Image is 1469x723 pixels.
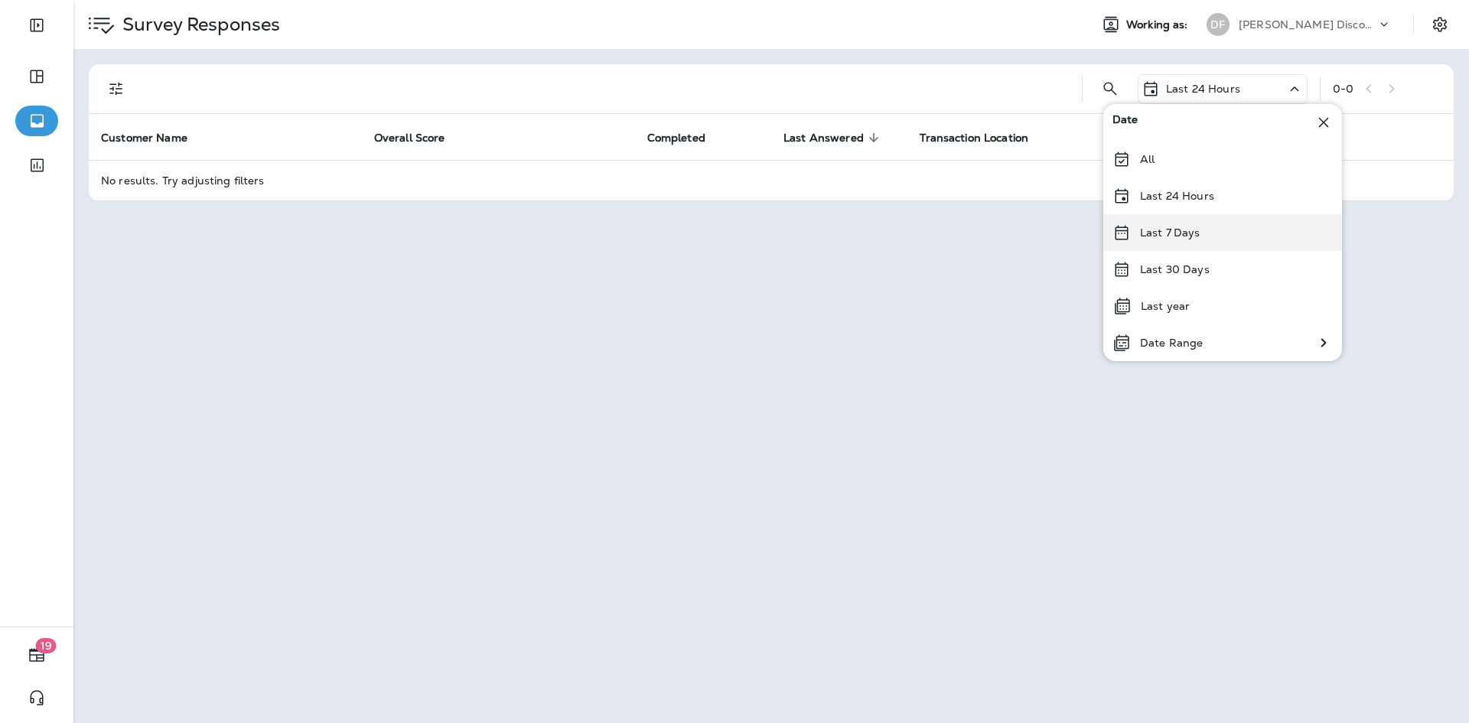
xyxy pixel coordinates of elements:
[36,638,57,653] span: 19
[647,132,705,145] span: Completed
[89,160,1454,200] td: No results. Try adjusting filters
[920,131,1048,145] span: Transaction Location
[101,132,187,145] span: Customer Name
[15,10,58,41] button: Expand Sidebar
[374,132,445,145] span: Overall Score
[1140,337,1203,349] p: Date Range
[920,132,1028,145] span: Transaction Location
[1140,263,1210,275] p: Last 30 Days
[783,132,864,145] span: Last Answered
[374,131,465,145] span: Overall Score
[647,131,725,145] span: Completed
[1166,83,1240,95] p: Last 24 Hours
[101,131,207,145] span: Customer Name
[116,13,280,36] p: Survey Responses
[1207,13,1230,36] div: DF
[1140,226,1200,239] p: Last 7 Days
[15,640,58,670] button: 19
[783,131,884,145] span: Last Answered
[1140,190,1214,202] p: Last 24 Hours
[1112,113,1138,132] span: Date
[101,73,132,104] button: Filters
[1141,300,1190,312] p: Last year
[1095,73,1125,104] button: Search Survey Responses
[1140,153,1155,165] p: All
[1333,83,1353,95] div: 0 - 0
[1239,18,1376,31] p: [PERSON_NAME] Discount Tire & Alignment
[1126,18,1191,31] span: Working as:
[1426,11,1454,38] button: Settings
